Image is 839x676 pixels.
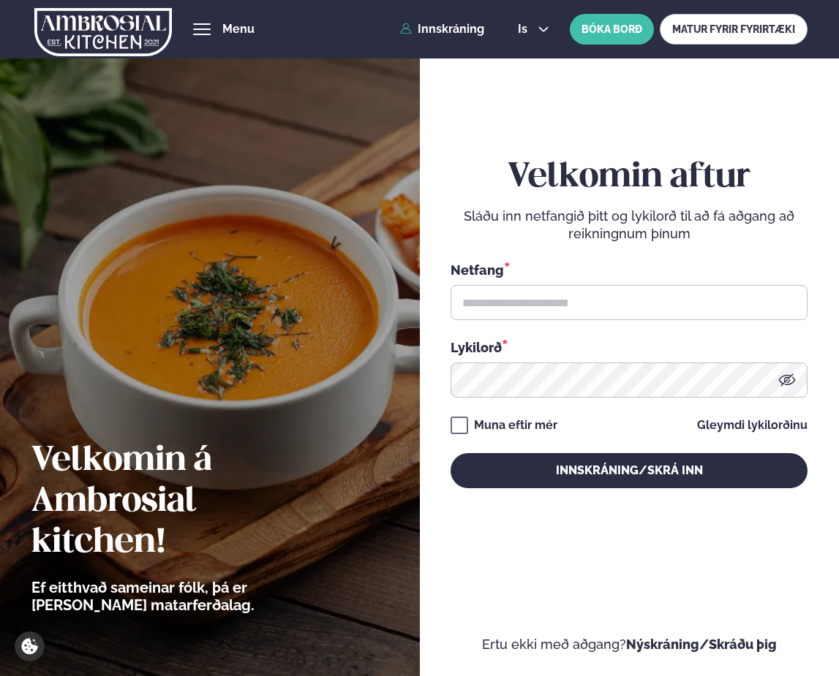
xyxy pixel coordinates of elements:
a: Gleymdi lykilorðinu [697,419,808,431]
button: Innskráning/Skrá inn [451,453,808,488]
p: Ef eitthvað sameinar fólk, þá er [PERSON_NAME] matarferðalag. [31,579,335,614]
button: BÓKA BORÐ [570,14,654,45]
button: hamburger [193,20,211,38]
a: Innskráning [400,23,484,36]
img: logo [34,2,173,62]
a: MATUR FYRIR FYRIRTÆKI [660,14,808,45]
div: Netfang [451,260,808,279]
a: Cookie settings [15,631,45,661]
div: Lykilorð [451,338,808,357]
h2: Velkomin á Ambrosial kitchen! [31,441,335,563]
h2: Velkomin aftur [451,157,808,198]
span: is [518,23,532,35]
a: Nýskráning/Skráðu þig [626,637,777,652]
p: Ertu ekki með aðgang? [451,636,808,653]
p: Sláðu inn netfangið þitt og lykilorð til að fá aðgang að reikningnum þínum [451,208,808,243]
button: is [506,23,561,35]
